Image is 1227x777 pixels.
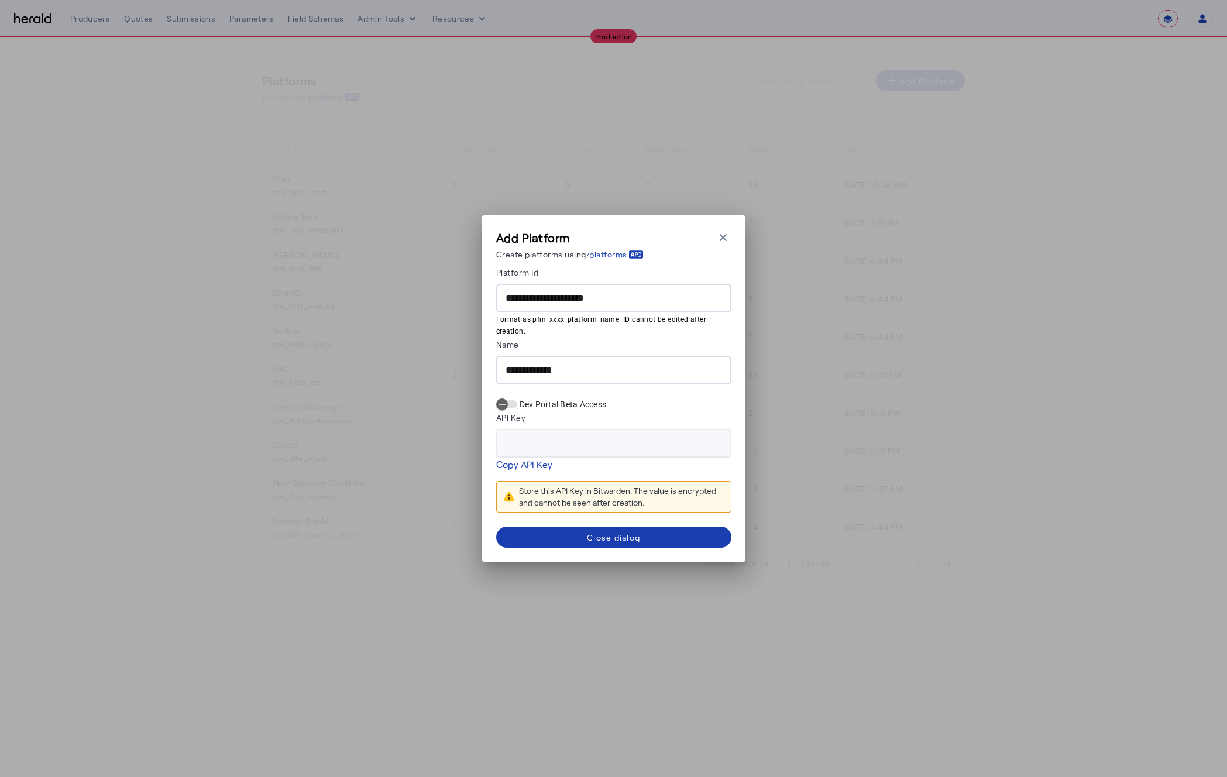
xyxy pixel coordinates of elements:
[496,312,724,337] mat-hint: Format as pfm_xxxx_platform_name. ID cannot be edited after creation.
[496,412,526,422] label: API Key
[517,398,607,410] label: Dev Portal Beta Access
[496,527,731,548] button: Close dialog
[587,531,640,544] div: Close dialog
[496,339,519,349] label: Name
[496,458,552,472] a: Copy API Key
[496,229,644,246] h3: Add Platform
[496,248,644,260] p: Create platforms using
[519,485,724,508] div: Store this API Key in Bitwarden. The value is encrypted and cannot be seen after creation.
[586,248,644,260] a: /platforms
[496,267,539,277] label: Platform Id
